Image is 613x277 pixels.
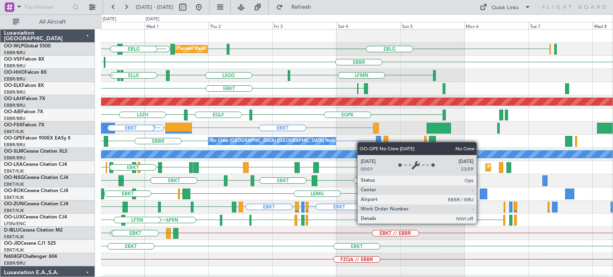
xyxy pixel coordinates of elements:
span: OO-SLM [4,149,23,154]
a: OO-ROKCessna Citation CJ4 [4,189,68,193]
a: EBBR/BRU [4,116,26,122]
span: OO-LUX [4,215,23,220]
a: OO-ELKFalcon 8X [4,83,44,88]
a: OO-WLPGlobal 5500 [4,44,51,49]
a: EBBR/BRU [4,76,26,82]
a: OO-JIDCessna CJ1 525 [4,241,56,246]
div: Sat 4 [336,22,400,29]
span: OO-GPE [4,136,23,141]
a: EBKT/KJK [4,194,24,200]
a: N604GFChallenger 604 [4,254,57,259]
div: [DATE] [146,16,159,23]
button: All Aircraft [9,16,87,28]
div: Planned Maint Milan (Linate) [177,43,234,55]
a: EBBR/BRU [4,155,26,161]
a: EBKT/KJK [4,181,24,187]
a: OO-LXACessna Citation CJ4 [4,162,67,167]
a: D-IBLUCessna Citation M2 [4,228,63,233]
span: Refresh [285,4,318,10]
a: EBKT/KJK [4,129,24,135]
a: OO-SLMCessna Citation XLS [4,149,67,154]
div: Planned Maint Kortrijk-[GEOGRAPHIC_DATA] [488,161,581,173]
div: Mon 6 [464,22,528,29]
span: D-IBLU [4,228,20,233]
span: OO-LAH [4,96,23,101]
span: OO-JID [4,241,21,246]
a: OO-GPEFalcon 900EX EASy II [4,136,70,141]
a: OO-LUXCessna Citation CJ4 [4,215,67,220]
div: Tue 30 [80,22,144,29]
div: Thu 2 [208,22,272,29]
span: OO-FSX [4,123,22,128]
span: OO-ROK [4,189,24,193]
div: Wed 1 [144,22,208,29]
a: EBBR/BRU [4,102,26,108]
a: OO-VSFFalcon 8X [4,57,44,62]
a: EBBR/BRU [4,142,26,148]
a: EBKT/KJK [4,168,24,174]
a: EBBR/BRU [4,63,26,69]
div: Tue 7 [528,22,592,29]
a: OO-HHOFalcon 8X [4,70,47,75]
a: EBBR/BRU [4,89,26,95]
a: EBBR/BRU [4,50,26,56]
a: OO-ZUNCessna Citation CJ4 [4,202,68,206]
a: EBBR/BRU [4,260,26,266]
a: OO-FSXFalcon 7X [4,123,44,128]
span: N604GF [4,254,23,259]
a: EBKT/KJK [4,234,24,240]
span: [DATE] - [DATE] [136,4,173,11]
a: OO-AIEFalcon 7X [4,110,43,114]
div: Quick Links [492,4,519,12]
a: LFSN/ENC [4,221,26,227]
span: OO-NSG [4,175,24,180]
a: OO-LAHFalcon 7X [4,96,45,101]
a: OO-NSGCessna Citation CJ4 [4,175,68,180]
div: Sun 5 [400,22,464,29]
span: OO-VSF [4,57,22,62]
span: OO-HHO [4,70,25,75]
a: EBKT/KJK [4,208,24,214]
div: No Crew [GEOGRAPHIC_DATA] ([GEOGRAPHIC_DATA] National) [210,135,344,147]
button: Quick Links [476,1,535,14]
span: OO-WLP [4,44,24,49]
span: OO-ELK [4,83,22,88]
div: Fri 3 [272,22,336,29]
input: Trip Number [24,1,70,13]
span: OO-AIE [4,110,21,114]
span: All Aircraft [21,19,84,25]
button: Refresh [273,1,320,14]
a: EBKT/KJK [4,247,24,253]
span: OO-ZUN [4,202,24,206]
div: [DATE] [103,16,116,23]
span: OO-LXA [4,162,23,167]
